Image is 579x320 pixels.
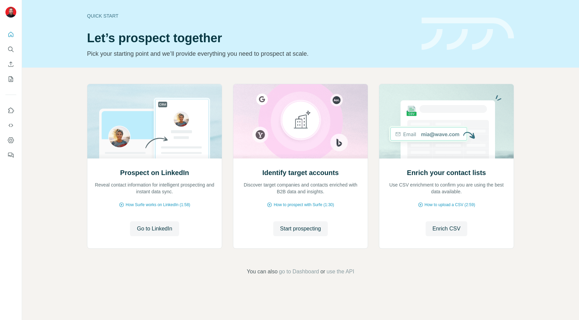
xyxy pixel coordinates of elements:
[130,221,179,236] button: Go to LinkedIn
[87,31,413,45] h1: Let’s prospect together
[5,104,16,117] button: Use Surfe on LinkedIn
[126,202,190,208] span: How Surfe works on LinkedIn (1:58)
[280,225,321,233] span: Start prospecting
[137,225,172,233] span: Go to LinkedIn
[5,149,16,161] button: Feedback
[5,7,16,18] img: Avatar
[240,181,361,195] p: Discover target companies and contacts enriched with B2B data and insights.
[386,181,507,195] p: Use CSV enrichment to confirm you are using the best data available.
[5,73,16,85] button: My lists
[5,43,16,55] button: Search
[326,268,354,276] button: use the API
[94,181,215,195] p: Reveal contact information for intelligent prospecting and instant data sync.
[5,58,16,70] button: Enrich CSV
[87,84,222,158] img: Prospect on LinkedIn
[87,13,413,19] div: Quick start
[5,134,16,146] button: Dashboard
[262,168,339,177] h2: Identify target accounts
[425,202,475,208] span: How to upload a CSV (2:59)
[120,168,189,177] h2: Prospect on LinkedIn
[379,84,514,158] img: Enrich your contact lists
[247,268,278,276] span: You can also
[432,225,460,233] span: Enrich CSV
[273,221,328,236] button: Start prospecting
[279,268,319,276] button: go to Dashboard
[426,221,467,236] button: Enrich CSV
[407,168,486,177] h2: Enrich your contact lists
[233,84,368,158] img: Identify target accounts
[5,119,16,131] button: Use Surfe API
[5,28,16,41] button: Quick start
[320,268,325,276] span: or
[274,202,334,208] span: How to prospect with Surfe (1:30)
[422,18,514,50] img: banner
[87,49,413,58] p: Pick your starting point and we’ll provide everything you need to prospect at scale.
